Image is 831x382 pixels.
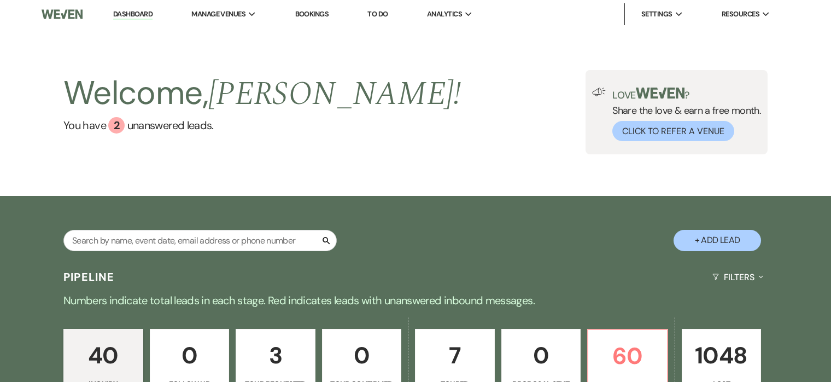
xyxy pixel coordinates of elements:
[592,88,606,96] img: loud-speaker-illustration.svg
[674,230,761,251] button: + Add Lead
[422,337,488,374] p: 7
[612,121,734,141] button: Click to Refer a Venue
[22,292,809,309] p: Numbers indicate total leads in each stage. Red indicates leads with unanswered inbound messages.
[208,69,461,119] span: [PERSON_NAME] !
[508,337,574,374] p: 0
[71,337,136,374] p: 40
[367,9,388,19] a: To Do
[606,88,761,141] div: Share the love & earn a free month.
[42,3,83,26] img: Weven Logo
[113,9,153,20] a: Dashboard
[689,337,754,374] p: 1048
[612,88,761,100] p: Love ?
[63,230,337,251] input: Search by name, event date, email address or phone number
[157,337,223,374] p: 0
[641,9,672,20] span: Settings
[329,337,395,374] p: 0
[722,9,759,20] span: Resources
[636,88,684,99] img: weven-logo-green.svg
[708,263,768,292] button: Filters
[191,9,245,20] span: Manage Venues
[108,117,125,134] div: 2
[63,70,461,117] h2: Welcome,
[427,9,462,20] span: Analytics
[63,117,461,134] a: You have 2 unanswered leads.
[63,269,115,285] h3: Pipeline
[595,338,660,374] p: 60
[243,337,308,374] p: 3
[295,9,329,19] a: Bookings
